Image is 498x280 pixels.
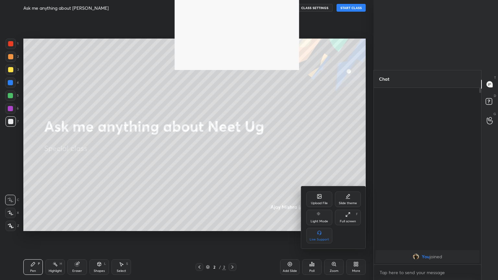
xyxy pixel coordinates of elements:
[356,213,358,216] div: F
[339,202,357,205] div: Slide theme
[340,220,356,223] div: Full screen
[311,220,328,223] div: Light Mode
[311,202,328,205] div: Upload File
[310,238,329,241] div: Live Support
